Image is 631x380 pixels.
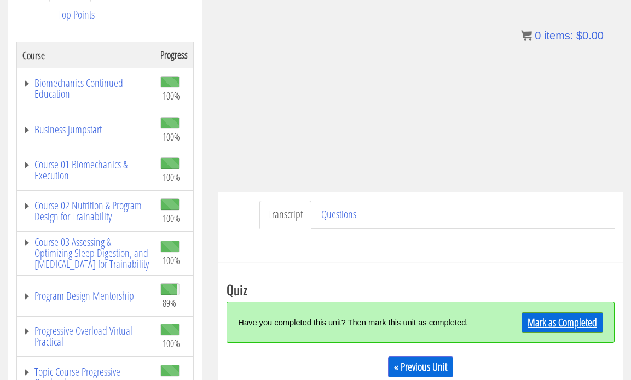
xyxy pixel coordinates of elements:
a: Questions [312,201,365,229]
div: Have you completed this unit? Then mark this unit as completed. [238,311,507,334]
h3: Quiz [227,282,615,296]
bdi: 0.00 [576,30,604,42]
span: 100% [163,254,180,266]
img: icon11.png [521,30,532,41]
th: Progress [155,42,194,68]
a: Biomechanics Continued Education [22,78,149,100]
span: 100% [163,212,180,224]
th: Course [17,42,155,68]
a: Mark as Completed [522,312,603,333]
a: Top Points [49,1,103,29]
a: Course 01 Biomechanics & Execution [22,159,149,181]
a: Transcript [259,201,311,229]
a: « Previous Unit [388,356,453,377]
span: 89% [163,297,176,309]
a: 0 items: $0.00 [521,30,604,42]
span: 100% [163,171,180,183]
a: Progressive Overload Virtual Practical [22,325,149,347]
span: 100% [163,337,180,349]
span: items: [544,30,573,42]
span: 100% [163,90,180,102]
a: Course 03 Assessing & Optimizing Sleep Digestion, and [MEDICAL_DATA] for Trainability [22,237,149,270]
span: 0 [535,30,541,42]
a: Business Jumpstart [22,124,149,135]
a: Program Design Mentorship [22,290,149,301]
span: 100% [163,131,180,143]
a: Course 02 Nutrition & Program Design for Trainability [22,200,149,222]
span: $ [576,30,582,42]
